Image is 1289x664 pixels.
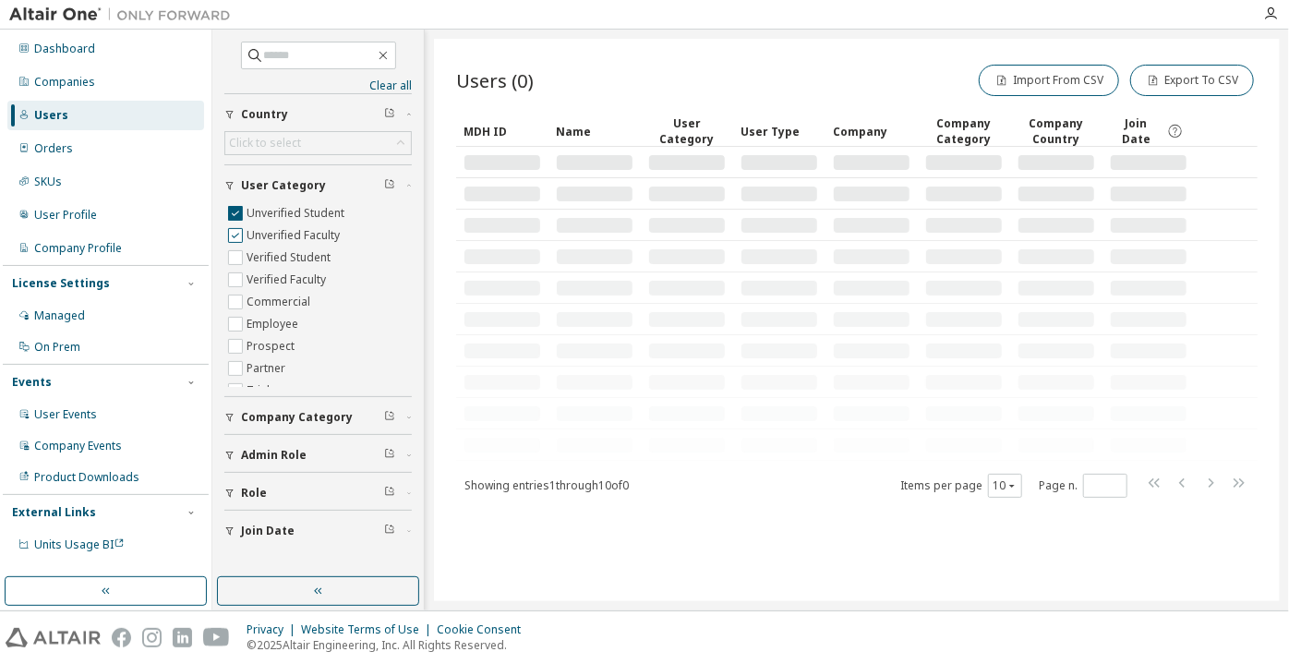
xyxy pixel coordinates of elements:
[1130,65,1254,96] button: Export To CSV
[12,375,52,390] div: Events
[833,116,910,146] div: Company
[993,478,1018,493] button: 10
[34,308,85,323] div: Managed
[34,241,122,256] div: Company Profile
[247,335,298,357] label: Prospect
[9,6,240,24] img: Altair One
[1039,474,1127,498] span: Page n.
[225,132,411,154] div: Click to select
[247,622,301,637] div: Privacy
[437,622,532,637] div: Cookie Consent
[247,202,348,224] label: Unverified Student
[247,637,532,653] p: © 2025 Altair Engineering, Inc. All Rights Reserved.
[34,470,139,485] div: Product Downloads
[241,524,295,538] span: Join Date
[464,116,541,146] div: MDH ID
[384,524,395,538] span: Clear filter
[241,486,267,501] span: Role
[456,67,534,93] span: Users (0)
[224,94,412,135] button: Country
[241,448,307,463] span: Admin Role
[6,628,101,647] img: altair_logo.svg
[224,165,412,206] button: User Category
[34,340,80,355] div: On Prem
[224,78,412,93] a: Clear all
[1167,123,1184,139] svg: Date when the user was first added or directly signed up. If the user was deleted and later re-ad...
[224,511,412,551] button: Join Date
[12,505,96,520] div: External Links
[142,628,162,647] img: instagram.svg
[247,313,302,335] label: Employee
[1018,115,1095,147] div: Company Country
[241,410,353,425] span: Company Category
[384,410,395,425] span: Clear filter
[224,397,412,438] button: Company Category
[247,269,330,291] label: Verified Faculty
[247,247,334,269] label: Verified Student
[34,439,122,453] div: Company Events
[34,75,95,90] div: Companies
[112,628,131,647] img: facebook.svg
[384,486,395,501] span: Clear filter
[34,42,95,56] div: Dashboard
[241,107,288,122] span: Country
[34,141,73,156] div: Orders
[900,474,1022,498] span: Items per page
[247,224,343,247] label: Unverified Faculty
[301,622,437,637] div: Website Terms of Use
[741,116,818,146] div: User Type
[384,178,395,193] span: Clear filter
[34,537,125,552] span: Units Usage BI
[203,628,230,647] img: youtube.svg
[247,380,273,402] label: Trial
[384,448,395,463] span: Clear filter
[12,276,110,291] div: License Settings
[34,108,68,123] div: Users
[648,115,726,147] div: User Category
[34,208,97,223] div: User Profile
[1110,115,1163,147] span: Join Date
[979,65,1119,96] button: Import From CSV
[34,407,97,422] div: User Events
[925,115,1003,147] div: Company Category
[224,435,412,476] button: Admin Role
[464,477,629,493] span: Showing entries 1 through 10 of 0
[384,107,395,122] span: Clear filter
[34,175,62,189] div: SKUs
[241,178,326,193] span: User Category
[247,357,289,380] label: Partner
[224,473,412,513] button: Role
[173,628,192,647] img: linkedin.svg
[556,116,633,146] div: Name
[229,136,301,151] div: Click to select
[247,291,314,313] label: Commercial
